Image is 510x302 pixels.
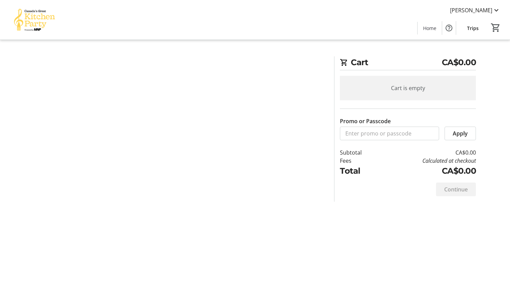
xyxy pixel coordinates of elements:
[467,25,479,32] span: Trips
[442,56,476,69] span: CA$0.00
[379,157,476,165] td: Calculated at checkout
[418,22,442,34] a: Home
[450,6,492,14] span: [PERSON_NAME]
[340,165,379,177] td: Total
[379,148,476,157] td: CA$0.00
[340,117,391,125] label: Promo or Passcode
[340,76,476,100] div: Cart is empty
[340,157,379,165] td: Fees
[453,129,468,138] span: Apply
[340,127,439,140] input: Enter promo or passcode
[445,5,506,16] button: [PERSON_NAME]
[4,3,65,37] img: Canada’s Great Kitchen Party's Logo
[462,22,484,34] a: Trips
[340,56,476,70] h2: Cart
[423,25,436,32] span: Home
[340,148,379,157] td: Subtotal
[442,21,456,35] button: Help
[379,165,476,177] td: CA$0.00
[445,127,476,140] button: Apply
[490,21,502,34] button: Cart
